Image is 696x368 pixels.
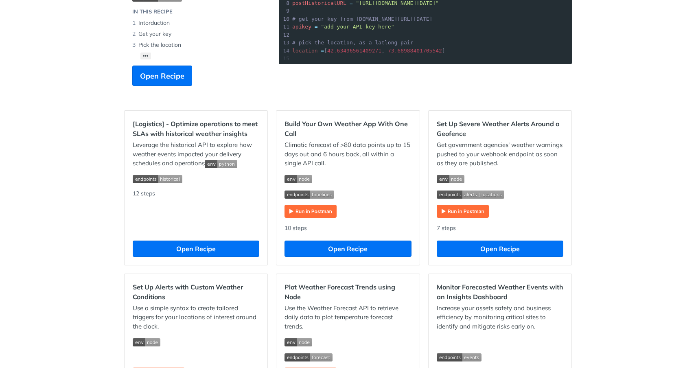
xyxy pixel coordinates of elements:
button: ••• [140,53,151,59]
div: 10 steps [285,224,411,232]
a: Expand image [285,207,337,215]
img: env [285,338,312,346]
img: Run in Postman [437,205,489,218]
h2: Set Up Severe Weather Alerts Around a Geofence [437,119,563,138]
p: Climatic forecast of >80 data points up to 15 days out and 6 hours back, all within a single API ... [285,140,411,168]
span: Expand image [285,337,411,346]
h2: Build Your Own Weather App With One Call [285,119,411,138]
p: Increase your assets safety and business efficiency by monitoring critical sites to identify and ... [437,304,563,331]
img: endpoint [437,353,482,361]
span: Expand image [285,189,411,199]
img: endpoint [285,353,333,361]
p: Use the Weather Forecast API to retrieve daily data to plot temperature forecast trends. [285,304,411,331]
img: env [285,175,312,183]
p: Use a simple syntax to create tailored triggers for your locations of interest around the clock. [133,304,259,331]
span: Expand image [205,159,237,167]
span: Expand image [437,174,563,184]
div: 12 steps [133,189,259,232]
span: Expand image [133,337,259,346]
span: Expand image [285,174,411,184]
img: env [437,175,464,183]
img: env [133,338,160,346]
button: Open Recipe [133,241,259,257]
h2: [Logistics] - Optimize operations to meet SLAs with historical weather insights [133,119,259,138]
img: endpoint [133,353,222,361]
h2: Plot Weather Forecast Trends using Node [285,282,411,302]
img: Run in Postman [285,205,337,218]
li: Get your key [132,28,263,39]
button: Open Recipe [285,241,411,257]
p: Get government agencies' weather warnings pushed to your webhook endpoint as soon as they are pub... [437,140,563,168]
img: endpoint [437,191,504,199]
span: Open Recipe [140,70,184,81]
li: Pick the location [132,39,263,50]
p: Leverage the historical API to explore how weather events impacted your delivery schedules and op... [133,140,259,168]
h2: Set Up Alerts with Custom Weather Conditions [133,282,259,302]
span: Expand image [437,353,563,362]
img: endpoint [133,175,182,183]
img: env [437,338,500,346]
span: Expand image [133,174,259,184]
a: Expand image [437,207,489,215]
div: In this Recipe [132,8,173,16]
span: Expand image [285,353,411,362]
button: Open Recipe [437,241,563,257]
img: env [205,160,237,168]
span: Expand image [437,189,563,199]
h2: Monitor Forecasted Weather Events with an Insights Dashboard [437,282,563,302]
span: Expand image [133,353,259,362]
li: Intorduction [132,18,263,28]
span: Expand image [437,337,563,346]
img: endpoint [285,191,334,199]
div: 7 steps [437,224,563,232]
button: Open Recipe [132,66,192,86]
